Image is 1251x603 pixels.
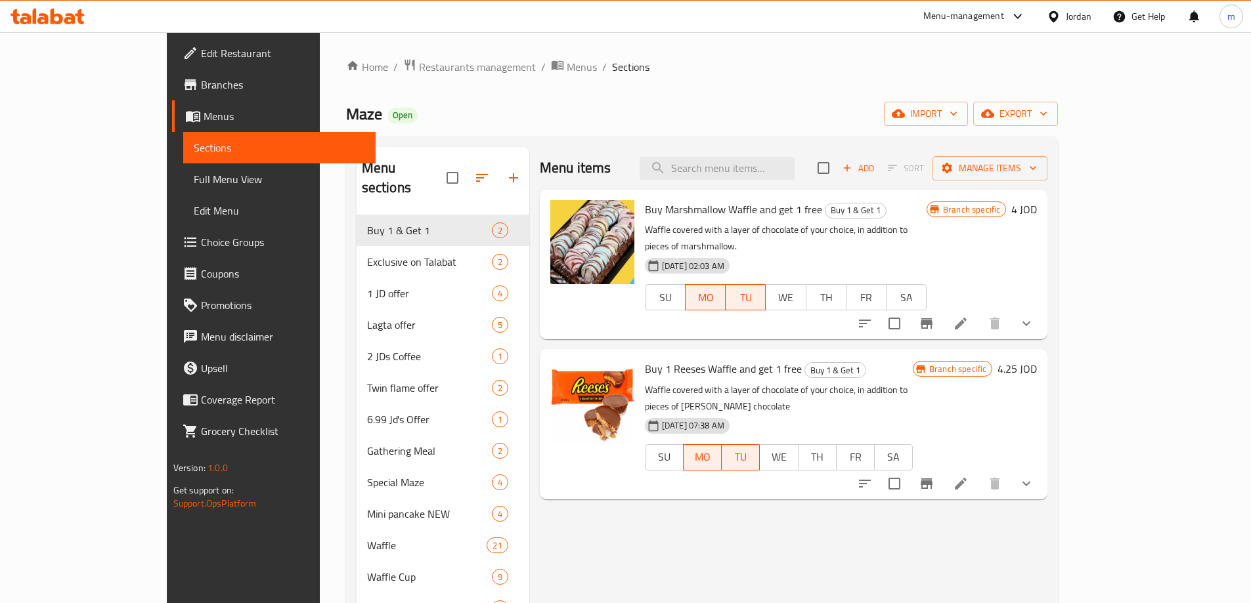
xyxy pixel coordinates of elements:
span: WE [765,447,793,467]
span: Maze [346,99,382,129]
span: FR [842,447,869,467]
span: 1 [493,350,508,363]
div: items [492,474,508,490]
h6: 4 JOD [1011,200,1037,218]
button: export [973,102,1058,126]
span: 4 [493,287,508,300]
span: Buy 1 & Get 1 [367,222,492,238]
div: Buy 1 & Get 1 [825,203,887,218]
a: Branches [172,69,376,100]
span: 1.0.0 [208,459,228,476]
button: sort-choices [849,468,881,499]
span: FR [852,288,881,307]
li: / [541,59,546,75]
a: Grocery Checklist [172,415,376,447]
span: Waffle [367,537,487,553]
span: [DATE] 02:03 AM [657,260,730,272]
div: Jordan [1066,9,1091,24]
img: Buy Marshmallow Waffle and get 1 free [550,200,634,284]
img: Buy 1 Reeses Waffle and get 1 free [550,360,634,444]
span: Buy Marshmallow Waffle and get 1 free [645,199,822,219]
button: Branch-specific-item [911,468,942,499]
span: Version: [173,459,206,476]
a: Choice Groups [172,226,376,258]
a: Upsell [172,352,376,384]
p: Waffle covered with a layer of chocolate of your choice, in addition to pieces of [PERSON_NAME] c... [645,382,913,415]
span: Full Menu View [194,171,365,187]
span: 2 [493,382,508,394]
h2: Menu items [540,158,611,178]
span: 6.99 Jd's Offer [367,411,492,427]
button: import [884,102,968,126]
a: Edit menu item [953,316,969,331]
div: Buy 1 & Get 1 [804,362,866,378]
button: sort-choices [849,308,881,339]
button: TU [726,284,766,310]
div: Exclusive on Talabat2 [357,246,529,278]
span: SA [880,447,908,467]
span: SA [892,288,921,307]
div: Mini pancake NEW4 [357,498,529,530]
div: items [492,254,508,270]
span: Add item [837,158,879,178]
a: Edit Restaurant [172,37,376,69]
div: 1 JD offer4 [357,278,529,309]
span: Waffle Cup [367,569,492,585]
div: Twin flame offer2 [357,372,529,404]
h2: Menu sections [362,158,447,198]
span: Gathering Meal [367,443,492,459]
a: Coverage Report [172,384,376,415]
a: Promotions [172,289,376,321]
span: Coupons [201,266,365,281]
a: Coupons [172,258,376,289]
div: Lagta offer5 [357,309,529,341]
span: TU [731,288,760,307]
span: Manage items [943,160,1037,177]
button: show more [1011,468,1042,499]
span: 2 JDs Coffee [367,348,492,364]
span: Menus [567,59,597,75]
a: Support.OpsPlatform [173,495,257,512]
li: / [602,59,607,75]
span: Buy 1 Reeses Waffle and get 1 free [645,359,802,379]
svg: Show Choices [1019,476,1034,491]
span: Upsell [201,360,365,376]
button: FR [836,444,875,470]
span: SU [651,288,680,307]
div: items [492,285,508,301]
span: [DATE] 07:38 AM [657,419,730,432]
a: Menus [172,100,376,132]
span: 4 [493,508,508,520]
span: Branch specific [938,203,1005,216]
button: WE [759,444,798,470]
div: items [492,222,508,238]
button: Manage items [933,156,1047,180]
button: TU [722,444,760,470]
div: items [492,380,508,396]
button: TH [798,444,837,470]
span: TH [804,447,831,467]
span: Exclusive on Talabat [367,254,492,270]
span: Lagta offer [367,317,492,333]
span: 2 [493,445,508,457]
span: import [894,106,957,122]
div: items [492,411,508,427]
button: SA [874,444,913,470]
span: Branches [201,77,365,93]
span: Get support on: [173,482,234,499]
input: search [640,157,795,180]
a: Restaurants management [403,58,536,75]
span: export [984,106,1047,122]
span: Twin flame offer [367,380,492,396]
li: / [393,59,398,75]
span: TH [812,288,841,307]
div: items [487,537,508,553]
span: Select all sections [439,164,466,192]
span: Menu disclaimer [201,329,365,344]
div: Mini pancake NEW [367,506,492,522]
